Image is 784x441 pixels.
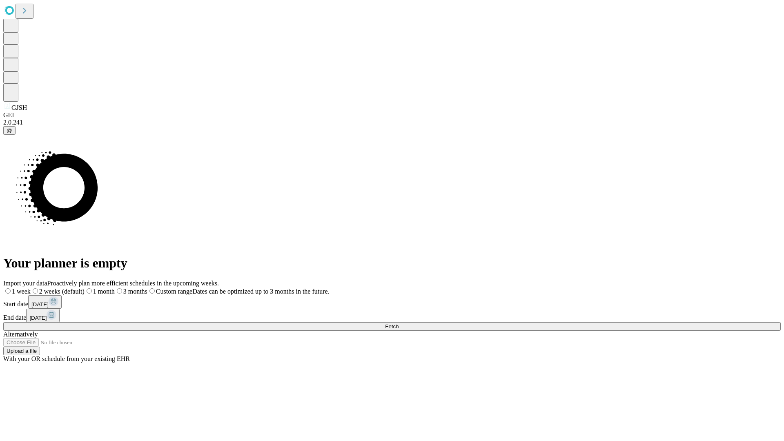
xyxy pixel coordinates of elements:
div: Start date [3,295,781,309]
button: [DATE] [28,295,62,309]
span: @ [7,127,12,134]
span: Custom range [156,288,192,295]
div: 2.0.241 [3,119,781,126]
span: GJSH [11,104,27,111]
span: 3 months [123,288,147,295]
span: 2 weeks (default) [39,288,85,295]
input: 3 months [117,288,122,294]
span: Alternatively [3,331,38,338]
button: Upload a file [3,347,40,355]
input: 2 weeks (default) [33,288,38,294]
span: With your OR schedule from your existing EHR [3,355,130,362]
span: Fetch [385,323,399,330]
span: [DATE] [31,301,49,307]
span: [DATE] [29,315,47,321]
div: End date [3,309,781,322]
span: Import your data [3,280,47,287]
input: 1 week [5,288,11,294]
h1: Your planner is empty [3,256,781,271]
span: Proactively plan more efficient schedules in the upcoming weeks. [47,280,219,287]
span: Dates can be optimized up to 3 months in the future. [192,288,329,295]
button: Fetch [3,322,781,331]
input: 1 month [87,288,92,294]
input: Custom rangeDates can be optimized up to 3 months in the future. [149,288,155,294]
span: 1 month [93,288,115,295]
div: GEI [3,111,781,119]
button: @ [3,126,16,135]
span: 1 week [12,288,31,295]
button: [DATE] [26,309,60,322]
